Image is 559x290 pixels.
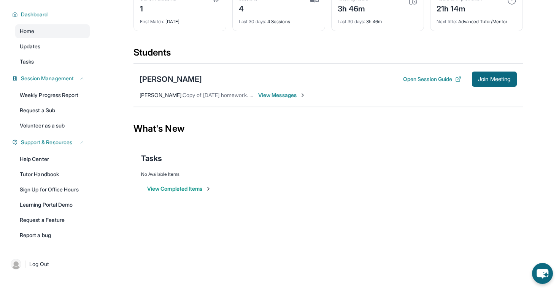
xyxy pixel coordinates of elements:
div: 1 [140,2,176,14]
a: Updates [15,40,90,53]
span: Home [20,27,34,35]
a: Request a Sub [15,104,90,117]
span: Next title : [437,19,457,24]
img: user-img [11,259,21,269]
div: 21h 14m [437,2,482,14]
a: Home [15,24,90,38]
div: No Available Items [141,171,515,177]
div: Students [133,46,523,63]
div: 4 Sessions [239,14,319,25]
a: |Log Out [8,256,90,272]
span: Tasks [141,153,162,164]
span: Log Out [29,260,49,268]
span: Dashboard [21,11,48,18]
span: Last 30 days : [338,19,365,24]
span: Support & Resources [21,139,72,146]
span: | [24,260,26,269]
div: 3h 46m [338,2,368,14]
a: Tutor Handbook [15,167,90,181]
span: Tasks [20,58,34,65]
a: Sign Up for Office Hours [15,183,90,196]
a: Tasks [15,55,90,69]
div: Advanced Tutor/Mentor [437,14,516,25]
img: Chevron-Right [300,92,306,98]
div: 4 [239,2,258,14]
button: Open Session Guide [403,75,461,83]
button: Dashboard [18,11,85,18]
span: Updates [20,43,41,50]
a: Report a bug [15,228,90,242]
button: Support & Resources [18,139,85,146]
span: First Match : [140,19,164,24]
a: Learning Portal Demo [15,198,90,212]
span: View Messages [258,91,306,99]
button: Session Management [18,75,85,82]
a: Volunteer as a sub [15,119,90,132]
a: Weekly Progress Report [15,88,90,102]
div: 3h 46m [338,14,418,25]
button: View Completed Items [147,185,211,193]
span: Join Meeting [478,77,511,81]
button: chat-button [532,263,553,284]
a: Help Center [15,152,90,166]
span: [PERSON_NAME] : [140,92,183,98]
a: Request a Feature [15,213,90,227]
div: What's New [133,112,523,145]
span: Copy of [DATE] homework. Just a heads up that [PERSON_NAME] is feeling a little under the weather... [183,92,444,98]
span: Last 30 days : [239,19,266,24]
div: [DATE] [140,14,220,25]
span: Session Management [21,75,74,82]
div: [PERSON_NAME] [140,74,202,84]
button: Join Meeting [472,72,517,87]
